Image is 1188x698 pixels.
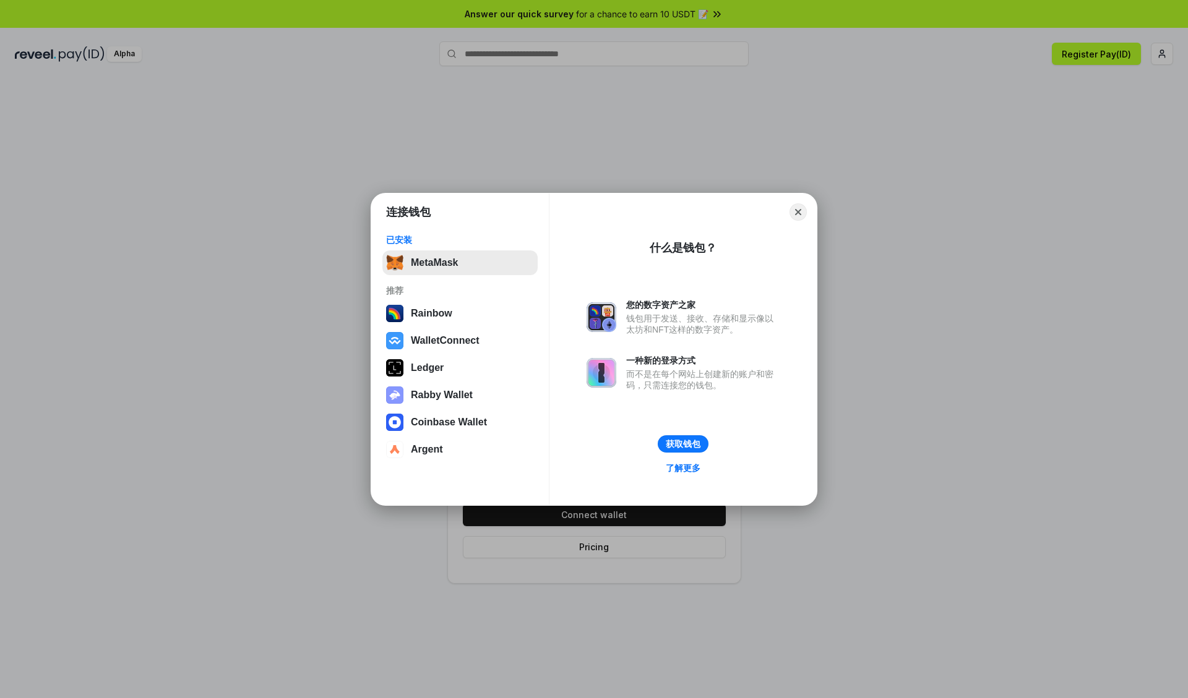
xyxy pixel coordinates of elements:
[386,234,534,245] div: 已安装
[411,335,480,346] div: WalletConnect
[658,435,708,453] button: 获取钱包
[650,240,717,255] div: 什么是钱包？
[386,414,403,431] img: svg+xml,%3Csvg%20width%3D%2228%22%20height%3D%2228%22%20viewBox%3D%220%200%2028%2028%22%20fill%3D...
[626,299,780,310] div: 您的数字资产之家
[666,438,700,449] div: 获取钱包
[411,389,473,401] div: Rabby Wallet
[626,355,780,366] div: 一种新的登录方式
[386,285,534,296] div: 推荐
[382,383,538,407] button: Rabby Wallet
[382,301,538,326] button: Rainbow
[411,417,487,428] div: Coinbase Wallet
[382,355,538,380] button: Ledger
[626,313,780,335] div: 钱包用于发送、接收、存储和显示像以太坊和NFT这样的数字资产。
[382,328,538,353] button: WalletConnect
[382,250,538,275] button: MetaMask
[411,444,443,455] div: Argent
[382,410,538,435] button: Coinbase Wallet
[386,386,403,404] img: svg+xml,%3Csvg%20xmlns%3D%22http%3A%2F%2Fwww.w3.org%2F2000%2Fsvg%22%20fill%3D%22none%22%20viewBox...
[411,362,444,373] div: Ledger
[386,441,403,458] img: svg+xml,%3Csvg%20width%3D%2228%22%20height%3D%2228%22%20viewBox%3D%220%200%2028%2028%22%20fill%3D...
[411,308,452,319] div: Rainbow
[411,257,458,268] div: MetaMask
[386,205,431,219] h1: 连接钱包
[666,462,700,474] div: 了解更多
[790,203,807,221] button: Close
[386,305,403,322] img: svg+xml,%3Csvg%20width%3D%22120%22%20height%3D%22120%22%20viewBox%3D%220%200%20120%20120%22%20fil...
[626,368,780,391] div: 而不是在每个网站上创建新的账户和密码，只需连接您的钱包。
[587,358,616,388] img: svg+xml,%3Csvg%20xmlns%3D%22http%3A%2F%2Fwww.w3.org%2F2000%2Fsvg%22%20fill%3D%22none%22%20viewBox...
[386,359,403,377] img: svg+xml,%3Csvg%20xmlns%3D%22http%3A%2F%2Fwww.w3.org%2F2000%2Fsvg%22%20width%3D%2228%22%20height%3...
[386,332,403,349] img: svg+xml,%3Csvg%20width%3D%2228%22%20height%3D%2228%22%20viewBox%3D%220%200%2028%2028%22%20fill%3D...
[386,254,403,271] img: svg+xml,%3Csvg%20fill%3D%22none%22%20height%3D%2233%22%20viewBox%3D%220%200%2035%2033%22%20width%...
[587,302,616,332] img: svg+xml,%3Csvg%20xmlns%3D%22http%3A%2F%2Fwww.w3.org%2F2000%2Fsvg%22%20fill%3D%22none%22%20viewBox...
[382,437,538,462] button: Argent
[658,460,708,476] a: 了解更多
